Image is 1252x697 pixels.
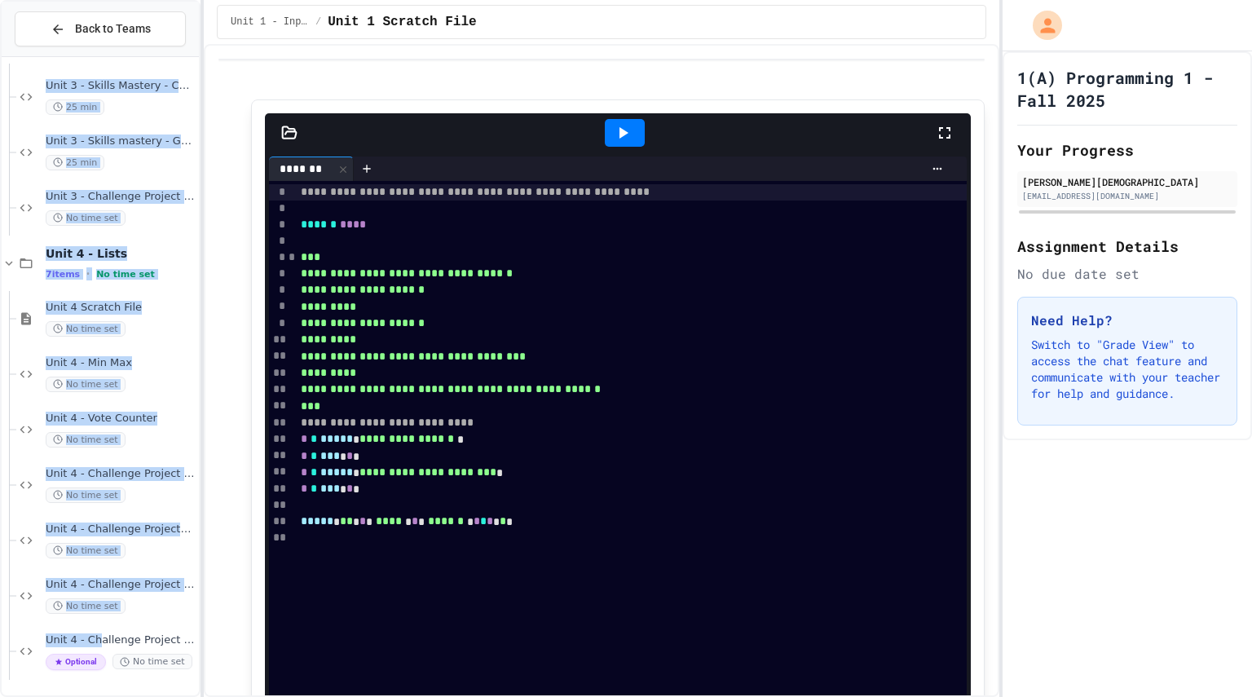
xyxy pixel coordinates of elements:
div: [PERSON_NAME][DEMOGRAPHIC_DATA] [1022,174,1232,189]
span: No time set [46,321,126,337]
span: Unit 1 - Inputs and Numbers [231,15,309,29]
span: Optional [46,654,106,670]
h2: Assignment Details [1017,235,1237,258]
span: No time set [46,543,126,558]
span: No time set [46,487,126,503]
span: Unit 1 Scratch File [328,12,476,32]
h2: Your Progress [1017,139,1237,161]
span: Unit 4 Scratch File [46,301,196,315]
span: Unit 4 - Lists [46,246,196,261]
span: Unit 4 - Challenge Project - Python Word Counter [46,578,196,592]
span: No time set [46,377,126,392]
span: Unit 4 - Challenge Projects - Quizlet - Even groups [46,523,196,536]
button: Back to Teams [15,11,186,46]
h1: 1(A) Programming 1 - Fall 2025 [1017,66,1237,112]
span: No time set [96,269,155,280]
span: Unit 3 - Skills mastery - Guess the Word [46,135,196,148]
span: 7 items [46,269,80,280]
div: [EMAIL_ADDRESS][DOMAIN_NAME] [1022,190,1232,202]
span: No time set [46,210,126,226]
span: No time set [112,654,192,669]
span: Back to Teams [75,20,151,37]
span: Unit 4 - Challenge Project - Gimkit random name generator [46,467,196,481]
span: No time set [46,432,126,448]
div: My Account [1016,7,1066,44]
span: Unit 4 - Min Max [46,356,196,370]
span: No time set [46,598,126,614]
span: / [315,15,321,29]
span: Unit 4 - Vote Counter [46,412,196,426]
p: Switch to "Grade View" to access the chat feature and communicate with your teacher for help and ... [1031,337,1223,402]
span: • [86,267,90,280]
span: 25 min [46,99,104,115]
span: Unit 3 - Challenge Project - 3 player Rock Paper Scissors [46,190,196,204]
span: 25 min [46,155,104,170]
span: Unit 4 - Challenge Project - Grade Calculator [46,633,196,647]
h3: Need Help? [1031,311,1223,330]
span: Unit 3 - Skills Mastery - Counting [46,79,196,93]
div: No due date set [1017,264,1237,284]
